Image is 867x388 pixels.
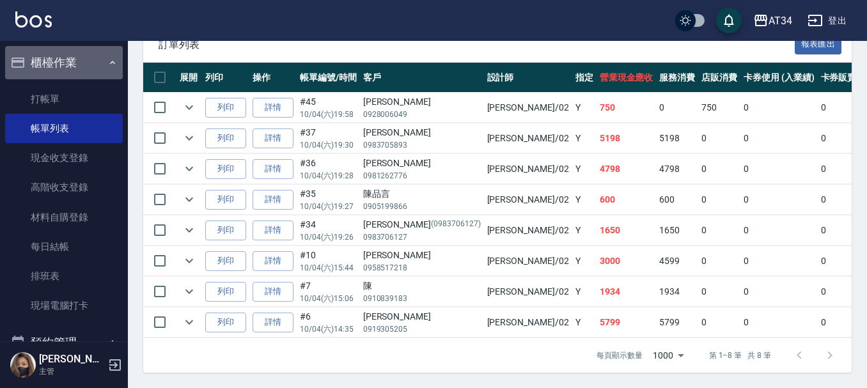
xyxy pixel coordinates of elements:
div: [PERSON_NAME] [363,157,481,170]
button: expand row [180,251,199,270]
span: 訂單列表 [159,38,795,51]
td: [PERSON_NAME] /02 [484,277,572,307]
p: 10/04 (六) 19:28 [300,170,357,182]
p: 主管 [39,366,104,377]
p: 10/04 (六) 14:35 [300,323,357,335]
button: 櫃檯作業 [5,46,123,79]
div: 陳 [363,279,481,293]
p: 每頁顯示數量 [597,350,643,361]
img: Logo [15,12,52,27]
a: 每日結帳 [5,232,123,261]
button: expand row [180,282,199,301]
button: 列印 [205,251,246,271]
td: 1934 [597,277,657,307]
td: [PERSON_NAME] /02 [484,215,572,245]
button: expand row [180,313,199,332]
div: [PERSON_NAME] [363,249,481,262]
h5: [PERSON_NAME] [39,353,104,366]
td: [PERSON_NAME] /02 [484,307,572,338]
button: expand row [180,190,199,209]
th: 營業現金應收 [597,63,657,93]
button: 列印 [205,128,246,148]
td: #35 [297,185,360,215]
a: 打帳單 [5,84,123,114]
button: 列印 [205,221,246,240]
td: Y [572,277,597,307]
p: 10/04 (六) 19:30 [300,139,357,151]
td: #34 [297,215,360,245]
td: 0 [698,123,740,153]
p: 0905199866 [363,201,481,212]
td: 1650 [656,215,698,245]
button: 列印 [205,313,246,332]
td: 0 [656,93,698,123]
button: 列印 [205,98,246,118]
th: 指定 [572,63,597,93]
div: 陳品言 [363,187,481,201]
td: 5799 [597,307,657,338]
td: #6 [297,307,360,338]
a: 詳情 [253,251,293,271]
div: AT34 [769,13,792,29]
a: 詳情 [253,128,293,148]
td: 0 [698,215,740,245]
button: 列印 [205,159,246,179]
th: 列印 [202,63,249,93]
td: 4599 [656,246,698,276]
th: 操作 [249,63,297,93]
th: 店販消費 [698,63,740,93]
td: [PERSON_NAME] /02 [484,185,572,215]
td: 750 [698,93,740,123]
p: (0983706127) [431,218,481,231]
a: 高階收支登錄 [5,173,123,202]
td: 4798 [597,154,657,184]
p: 0910839183 [363,293,481,304]
td: Y [572,307,597,338]
p: 0981262776 [363,170,481,182]
button: 列印 [205,190,246,210]
div: [PERSON_NAME] [363,126,481,139]
td: 0 [740,215,818,245]
td: 0 [698,277,740,307]
button: save [716,8,742,33]
th: 帳單編號/時間 [297,63,360,93]
td: 5198 [656,123,698,153]
button: expand row [180,159,199,178]
td: 0 [698,185,740,215]
p: 10/04 (六) 19:58 [300,109,357,120]
a: 現金收支登錄 [5,143,123,173]
a: 現場電腦打卡 [5,291,123,320]
th: 客戶 [360,63,484,93]
p: 10/04 (六) 19:27 [300,201,357,212]
td: 5799 [656,307,698,338]
p: 10/04 (六) 19:26 [300,231,357,243]
a: 詳情 [253,282,293,302]
td: 0 [740,185,818,215]
p: 10/04 (六) 15:06 [300,293,357,304]
td: [PERSON_NAME] /02 [484,123,572,153]
td: #36 [297,154,360,184]
th: 服務消費 [656,63,698,93]
td: 1934 [656,277,698,307]
a: 詳情 [253,221,293,240]
td: 1650 [597,215,657,245]
div: [PERSON_NAME] [363,310,481,323]
td: #37 [297,123,360,153]
p: 0919305205 [363,323,481,335]
img: Person [10,352,36,378]
button: expand row [180,128,199,148]
td: [PERSON_NAME] /02 [484,93,572,123]
td: #45 [297,93,360,123]
p: 0983705893 [363,139,481,151]
a: 材料自購登錄 [5,203,123,232]
td: 0 [740,93,818,123]
p: 0983706127 [363,231,481,243]
td: Y [572,154,597,184]
a: 詳情 [253,98,293,118]
td: 0 [740,246,818,276]
td: Y [572,246,597,276]
td: 750 [597,93,657,123]
p: 第 1–8 筆 共 8 筆 [709,350,771,361]
button: AT34 [748,8,797,34]
p: 10/04 (六) 15:44 [300,262,357,274]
